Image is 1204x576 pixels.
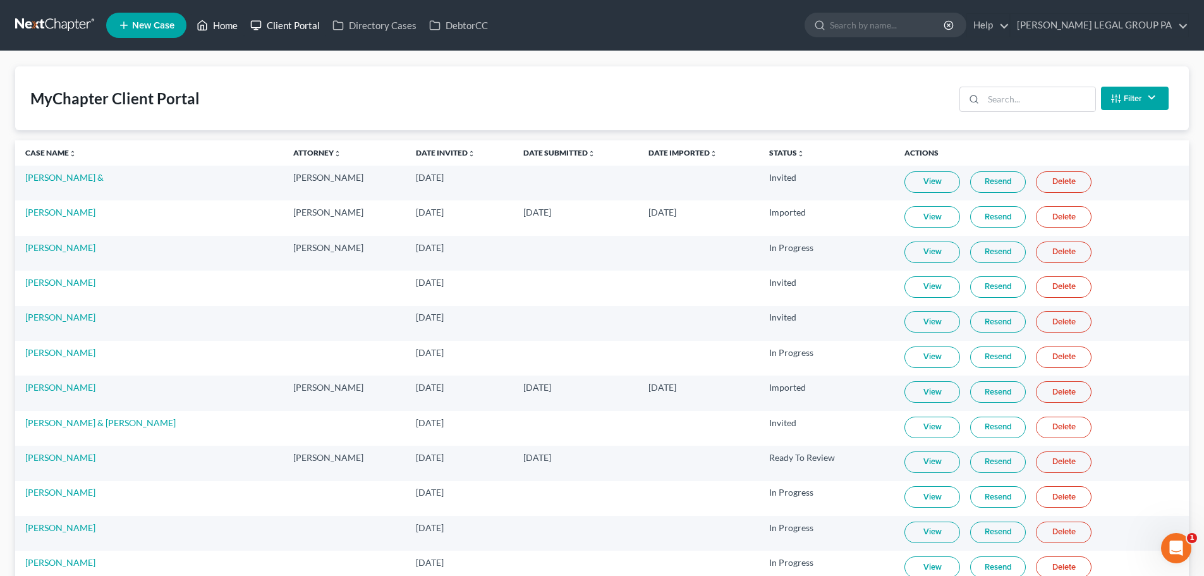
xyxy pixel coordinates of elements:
td: [PERSON_NAME] [283,376,406,410]
a: Resend [970,206,1026,228]
td: [PERSON_NAME] [283,166,406,200]
span: [DATE] [416,242,444,253]
a: Delete [1036,451,1092,473]
a: [PERSON_NAME] [25,242,95,253]
td: In Progress [759,341,894,376]
span: [DATE] [416,522,444,533]
span: [DATE] [416,417,444,428]
td: Invited [759,271,894,305]
span: [DATE] [648,207,676,218]
iframe: Intercom live chat [1161,533,1191,563]
td: In Progress [759,236,894,271]
span: [DATE] [416,557,444,568]
span: [DATE] [416,382,444,393]
td: [PERSON_NAME] [283,200,406,235]
a: View [904,346,960,368]
a: [PERSON_NAME] [25,347,95,358]
th: Actions [894,140,1189,166]
a: Delete [1036,171,1092,193]
a: Statusunfold_more [769,148,805,157]
div: MyChapter Client Portal [30,89,200,109]
a: View [904,486,960,508]
span: [DATE] [416,277,444,288]
i: unfold_more [797,150,805,157]
a: View [904,276,960,298]
a: Resend [970,346,1026,368]
a: [PERSON_NAME] [25,522,95,533]
a: Date Importedunfold_more [648,148,717,157]
i: unfold_more [334,150,341,157]
a: [PERSON_NAME] & [25,172,104,183]
a: [PERSON_NAME] [25,312,95,322]
a: View [904,417,960,438]
span: [DATE] [416,487,444,498]
a: Delete [1036,381,1092,403]
span: 1 [1187,533,1197,543]
span: [DATE] [523,382,551,393]
a: Resend [970,522,1026,543]
a: [PERSON_NAME] [25,207,95,218]
span: New Case [132,21,174,30]
td: Imported [759,376,894,410]
a: Case Nameunfold_more [25,148,76,157]
a: Resend [970,417,1026,438]
input: Search by name... [830,13,946,37]
i: unfold_more [710,150,717,157]
span: [DATE] [416,207,444,218]
span: [DATE] [416,172,444,183]
a: Help [967,14,1009,37]
td: Ready To Review [759,446,894,481]
a: Delete [1036,346,1092,368]
a: Delete [1036,417,1092,438]
a: View [904,522,960,543]
a: View [904,242,960,263]
td: Invited [759,411,894,446]
a: [PERSON_NAME] LEGAL GROUP PA [1011,14,1188,37]
a: DebtorCC [423,14,494,37]
a: Home [190,14,244,37]
td: [PERSON_NAME] [283,236,406,271]
a: [PERSON_NAME] [25,557,95,568]
a: Attorneyunfold_more [293,148,341,157]
a: Directory Cases [326,14,423,37]
a: Delete [1036,206,1092,228]
span: [DATE] [523,207,551,218]
a: Resend [970,276,1026,298]
td: In Progress [759,516,894,551]
a: Resend [970,451,1026,473]
td: Invited [759,166,894,200]
i: unfold_more [588,150,595,157]
span: [DATE] [416,347,444,358]
a: [PERSON_NAME] [25,382,95,393]
a: Resend [970,171,1026,193]
a: [PERSON_NAME] [25,277,95,288]
a: Resend [970,381,1026,403]
input: Search... [983,87,1095,111]
a: Resend [970,486,1026,508]
a: Resend [970,242,1026,263]
span: [DATE] [416,452,444,463]
a: View [904,451,960,473]
a: Resend [970,311,1026,333]
span: [DATE] [523,452,551,463]
a: View [904,311,960,333]
a: Delete [1036,486,1092,508]
a: View [904,206,960,228]
td: In Progress [759,481,894,516]
td: Invited [759,306,894,341]
a: Delete [1036,311,1092,333]
a: [PERSON_NAME] [25,452,95,463]
i: unfold_more [468,150,475,157]
a: View [904,381,960,403]
a: Client Portal [244,14,326,37]
a: [PERSON_NAME] & [PERSON_NAME] [25,417,176,428]
td: Imported [759,200,894,235]
a: Delete [1036,522,1092,543]
a: Delete [1036,242,1092,263]
a: Date Invitedunfold_more [416,148,475,157]
a: View [904,171,960,193]
a: Delete [1036,276,1092,298]
i: unfold_more [69,150,76,157]
button: Filter [1101,87,1169,110]
a: [PERSON_NAME] [25,487,95,498]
